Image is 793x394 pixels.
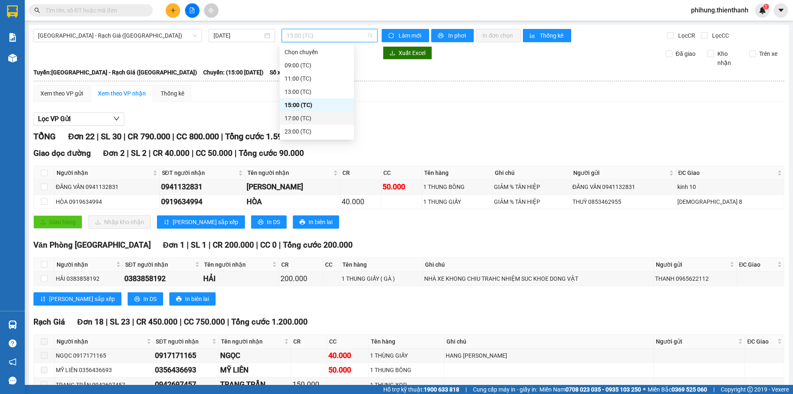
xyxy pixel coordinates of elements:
th: Tên hàng [369,335,444,349]
div: [DEMOGRAPHIC_DATA] 8 [677,197,783,206]
span: download [389,50,395,57]
div: 1 THÙNG GIẤY [370,351,443,360]
th: Ghi chú [444,335,654,349]
button: printerIn biên lai [293,215,339,229]
span: | [127,148,129,158]
span: CR 450.000 [136,317,178,327]
th: CR [340,166,381,180]
div: [PERSON_NAME] [247,181,339,193]
td: TRANG TRẦN [219,377,291,392]
span: Người gửi [656,260,728,269]
span: Cung cấp máy in - giấy in: [473,385,537,394]
strong: 0708 023 035 - 0935 103 250 [565,386,641,393]
span: ĐC Giao [678,168,776,177]
div: THUỲ 0853462955 [572,197,675,206]
span: printer [299,219,305,226]
button: file-add [185,3,199,18]
div: HÒA [247,196,339,208]
span: Hỗ trợ kỹ thuật: [383,385,459,394]
button: aim [204,3,218,18]
span: Xuất Excel [399,48,425,57]
div: THANH 0965622112 [655,274,735,283]
div: 15:00 (TC) [285,100,349,110]
span: SĐT người nhận [156,337,210,346]
strong: 0369 525 060 [672,386,707,393]
span: TỔNG [33,131,56,141]
span: [PERSON_NAME] sắp xếp [49,294,115,303]
span: copyright [747,387,753,392]
span: In biên lai [309,217,332,227]
span: | [235,148,237,158]
strong: 1900 633 818 [424,386,459,393]
div: TRANG TRẦN 0942697457 [56,380,152,389]
div: HÒA 0919634994 [56,197,158,206]
div: 0941132831 [161,181,244,193]
div: kinh 10 [677,182,783,191]
span: | [221,131,223,141]
button: sort-ascending[PERSON_NAME] sắp xếp [33,292,121,306]
div: 0942697457 [155,379,217,390]
span: CC 50.000 [196,148,233,158]
img: logo-vxr [7,5,18,18]
span: Tên người nhận [221,337,283,346]
div: 1 THUNG GIẤY ( GÀ ) [342,274,421,283]
div: NGỌC [220,350,290,361]
th: CC [323,258,341,272]
span: SL 1 [191,240,207,250]
span: Tổng cước 1.590.000 [225,131,303,141]
span: ⚪️ [643,388,646,391]
span: Tên người nhận [204,260,271,269]
div: 40.000 [328,350,367,361]
span: bar-chart [529,33,537,39]
td: 0383858192 [123,272,202,286]
span: Miền Nam [539,385,641,394]
button: bar-chartThống kê [523,29,571,42]
span: | [172,131,174,141]
td: 0942697457 [154,377,219,392]
div: 13:00 (TC) [285,87,349,96]
span: Người gửi [656,337,736,346]
span: | [123,131,126,141]
span: CC 800.000 [176,131,219,141]
td: HẢI [202,272,279,286]
span: Làm mới [399,31,423,40]
span: SL 2 [131,148,147,158]
span: | [279,240,281,250]
div: Chọn chuyến [280,45,354,59]
span: SL 30 [101,131,121,141]
button: uploadGiao hàng [33,215,82,229]
span: Số xe: [270,68,285,77]
th: CR [279,258,323,272]
span: Thống kê [540,31,565,40]
div: 1 THUNG BÔNG [370,365,443,375]
th: Ghi chú [423,258,654,272]
button: downloadXuất Excel [383,46,432,60]
span: | [256,240,258,250]
div: 50.000 [328,364,367,376]
div: 200.000 [280,273,321,284]
div: Xem theo VP gửi [40,89,83,98]
span: ĐC Giao [739,260,776,269]
button: printerIn phơi [431,29,474,42]
b: Tuyến: [GEOGRAPHIC_DATA] - Rạch Giá ([GEOGRAPHIC_DATA]) [33,69,197,76]
span: notification [9,358,17,366]
div: 150.000 [292,379,325,390]
span: 1 [765,4,767,10]
button: plus [166,3,180,18]
span: Miền Bắc [648,385,707,394]
div: ĐĂNG VÂN 0941132831 [56,182,158,191]
span: Người nhận [57,168,151,177]
span: message [9,377,17,384]
div: GIẢM % TÂN HIỆP [494,182,570,191]
div: GIẢM % TÂN HIỆP [494,197,570,206]
img: solution-icon [8,33,17,42]
span: | [465,385,467,394]
div: 09:00 (TC) [285,61,349,70]
th: Tên hàng [422,166,493,180]
td: HÒA [245,195,340,209]
span: [PERSON_NAME] sắp xếp [173,217,238,227]
span: down [113,115,120,122]
th: CR [291,335,327,349]
span: Đơn 18 [77,317,104,327]
div: 0356436693 [155,364,217,376]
